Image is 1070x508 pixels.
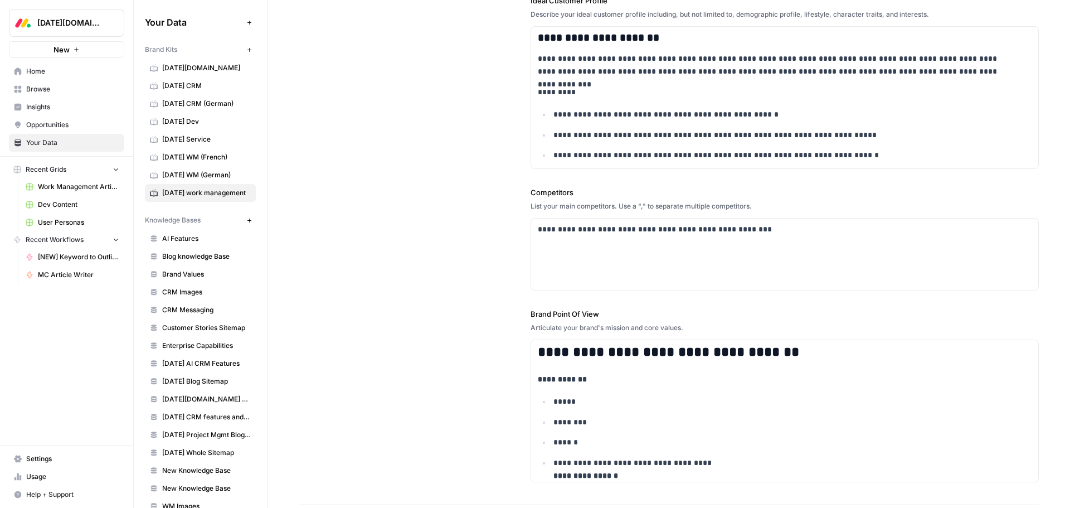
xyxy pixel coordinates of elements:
span: Your Data [145,16,242,29]
span: [DATE][DOMAIN_NAME] [37,17,105,28]
a: Usage [9,468,124,486]
span: Insights [26,102,119,112]
span: [DATE] Project Mgmt Blog Sitemap [162,430,251,440]
button: Recent Grids [9,161,124,178]
span: Brand Values [162,269,251,279]
span: Settings [26,454,119,464]
span: Usage [26,472,119,482]
div: Describe your ideal customer profile including, but not limited to, demographic profile, lifestyl... [531,9,1039,20]
span: Opportunities [26,120,119,130]
span: [DATE][DOMAIN_NAME] AI offering [162,394,251,404]
a: Home [9,62,124,80]
span: [DATE] CRM features and use cases [162,412,251,422]
a: New Knowledge Base [145,480,256,497]
a: [DATE] CRM (German) [145,95,256,113]
span: [DATE] CRM (German) [162,99,251,109]
span: [DATE] Blog Sitemap [162,376,251,386]
label: Competitors [531,187,1039,198]
span: Recent Workflows [26,235,84,245]
span: CRM Messaging [162,305,251,315]
span: User Personas [38,217,119,228]
span: [DATE] Dev [162,117,251,127]
span: AI Features [162,234,251,244]
div: List your main competitors. Use a "," to separate multiple competitors. [531,201,1039,211]
span: [DATE] CRM [162,81,251,91]
a: Insights [9,98,124,116]
a: Customer Stories Sitemap [145,319,256,337]
span: Enterprise Capabilities [162,341,251,351]
span: Dev Content [38,200,119,210]
a: [DATE] Service [145,130,256,148]
a: [DATE] WM (French) [145,148,256,166]
span: [DATE] Whole Sitemap [162,448,251,458]
a: Browse [9,80,124,98]
a: Enterprise Capabilities [145,337,256,355]
a: Your Data [9,134,124,152]
a: [DATE] CRM [145,77,256,95]
button: New [9,41,124,58]
a: [DATE] AI CRM Features [145,355,256,372]
span: Home [26,66,119,76]
span: Browse [26,84,119,94]
a: CRM Images [145,283,256,301]
span: Work Management Article Grid [38,182,119,192]
a: [DATE][DOMAIN_NAME] AI offering [145,390,256,408]
a: Settings [9,450,124,468]
span: MC Article Writer [38,270,119,280]
a: Dev Content [21,196,124,214]
a: User Personas [21,214,124,231]
span: [DATE] work management [162,188,251,198]
a: [NEW] Keyword to Outline [21,248,124,266]
span: Your Data [26,138,119,148]
button: Recent Workflows [9,231,124,248]
span: CRM Images [162,287,251,297]
a: [DATE][DOMAIN_NAME] [145,59,256,77]
a: [DATE] work management [145,184,256,202]
img: Monday.com Logo [13,13,33,33]
label: Brand Point Of View [531,308,1039,320]
a: AI Features [145,230,256,248]
span: [DATE] AI CRM Features [162,359,251,369]
span: Brand Kits [145,45,177,55]
a: [DATE] CRM features and use cases [145,408,256,426]
a: [DATE] Blog Sitemap [145,372,256,390]
a: [DATE] WM (German) [145,166,256,184]
span: [DATE] WM (French) [162,152,251,162]
span: [DATE][DOMAIN_NAME] [162,63,251,73]
span: Recent Grids [26,165,66,175]
span: Blog knowledge Base [162,251,251,262]
a: MC Article Writer [21,266,124,284]
a: [DATE] Whole Sitemap [145,444,256,462]
span: [DATE] Service [162,134,251,144]
span: New Knowledge Base [162,466,251,476]
span: New [53,44,70,55]
a: CRM Messaging [145,301,256,319]
span: Knowledge Bases [145,215,201,225]
span: Help + Support [26,490,119,500]
div: Articulate your brand's mission and core values. [531,323,1039,333]
button: Workspace: Monday.com [9,9,124,37]
a: [DATE] Dev [145,113,256,130]
a: Opportunities [9,116,124,134]
a: New Knowledge Base [145,462,256,480]
span: Customer Stories Sitemap [162,323,251,333]
span: [NEW] Keyword to Outline [38,252,119,262]
button: Help + Support [9,486,124,504]
span: New Knowledge Base [162,483,251,494]
a: [DATE] Project Mgmt Blog Sitemap [145,426,256,444]
a: Blog knowledge Base [145,248,256,265]
a: Work Management Article Grid [21,178,124,196]
a: Brand Values [145,265,256,283]
span: [DATE] WM (German) [162,170,251,180]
